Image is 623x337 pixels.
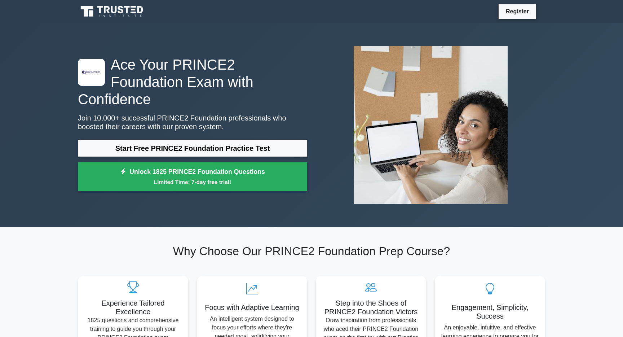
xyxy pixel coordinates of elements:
[322,299,420,316] h5: Step into the Shoes of PRINCE2 Foundation Victors
[502,7,533,16] a: Register
[78,56,307,108] h1: Ace Your PRINCE2 Foundation Exam with Confidence
[78,114,307,131] p: Join 10,000+ successful PRINCE2 Foundation professionals who boosted their careers with our prove...
[78,244,545,258] h2: Why Choose Our PRINCE2 Foundation Prep Course?
[441,303,539,320] h5: Engagement, Simplicity, Success
[84,299,182,316] h5: Experience Tailored Excellence
[203,303,301,312] h5: Focus with Adaptive Learning
[78,162,307,191] a: Unlock 1825 PRINCE2 Foundation QuestionsLimited Time: 7-day free trial!
[78,140,307,157] a: Start Free PRINCE2 Foundation Practice Test
[87,178,298,186] small: Limited Time: 7-day free trial!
